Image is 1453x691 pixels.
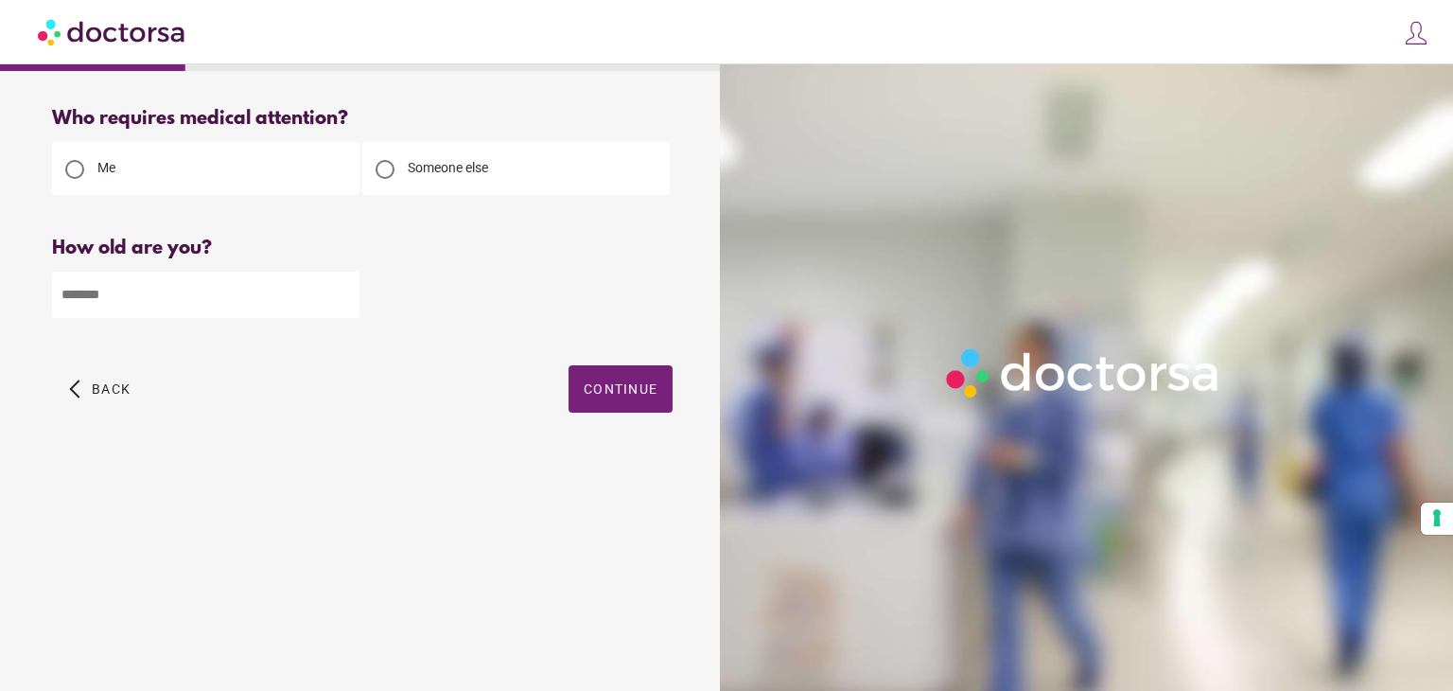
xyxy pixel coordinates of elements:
[38,10,187,53] img: Doctorsa.com
[938,341,1229,405] img: Logo-Doctorsa-trans-White-partial-flat.png
[61,365,138,413] button: arrow_back_ios Back
[569,365,673,413] button: Continue
[1403,20,1429,46] img: icons8-customer-100.png
[584,381,657,397] span: Continue
[408,160,488,175] span: Someone else
[92,381,131,397] span: Back
[1421,503,1453,535] button: Your consent preferences for tracking technologies
[97,160,115,175] span: Me
[52,238,673,259] div: How old are you?
[52,108,673,130] div: Who requires medical attention?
